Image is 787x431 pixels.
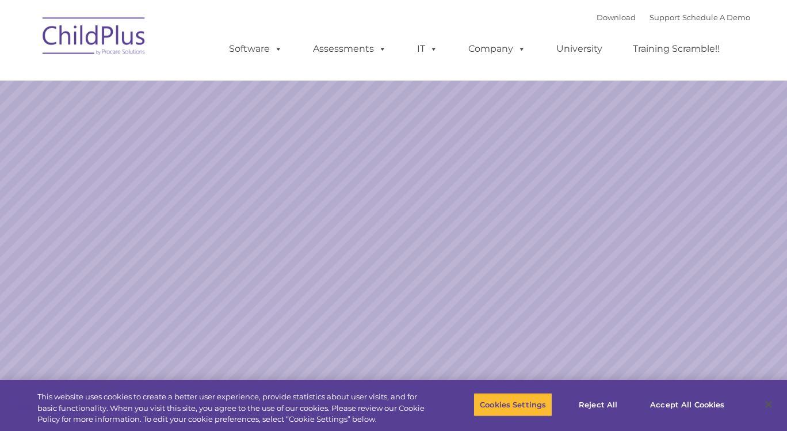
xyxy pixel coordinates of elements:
[756,392,781,417] button: Close
[406,37,449,60] a: IT
[562,392,634,417] button: Reject All
[682,13,750,22] a: Schedule A Demo
[301,37,398,60] a: Assessments
[597,13,750,22] font: |
[37,391,433,425] div: This website uses cookies to create a better user experience, provide statistics about user visit...
[473,392,552,417] button: Cookies Settings
[545,37,614,60] a: University
[457,37,537,60] a: Company
[37,9,152,67] img: ChildPlus by Procare Solutions
[621,37,731,60] a: Training Scramble!!
[597,13,636,22] a: Download
[644,392,731,417] button: Accept All Cookies
[217,37,294,60] a: Software
[650,13,680,22] a: Support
